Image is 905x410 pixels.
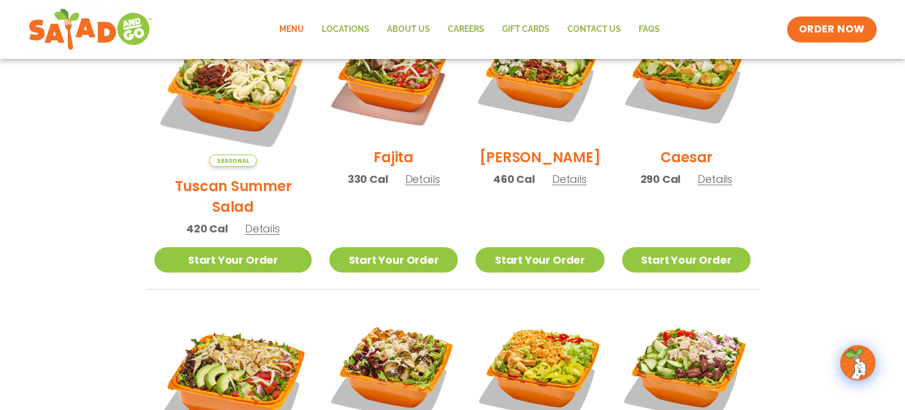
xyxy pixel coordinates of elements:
a: Locations [313,16,378,43]
span: Seasonal [209,155,257,167]
span: 420 Cal [186,221,228,237]
a: About Us [378,16,439,43]
a: Start Your Order [154,247,312,273]
h2: Fajita [374,147,414,168]
a: FAQs [630,16,669,43]
img: Product photo for Caesar Salad [622,9,751,138]
nav: Menu [270,16,669,43]
span: ORDER NOW [799,22,865,37]
h2: Caesar [660,147,713,168]
span: Details [245,221,280,236]
a: Careers [439,16,493,43]
h2: Tuscan Summer Salad [154,176,312,217]
a: Start Your Order [329,247,458,273]
a: Start Your Order [622,247,751,273]
h2: [PERSON_NAME] [480,147,601,168]
a: Menu [270,16,313,43]
span: Details [405,172,440,186]
img: new-SAG-logo-768×292 [28,6,153,53]
span: 460 Cal [493,171,535,187]
a: Start Your Order [475,247,604,273]
span: 330 Cal [348,171,388,187]
span: Details [552,172,587,186]
img: Product photo for Cobb Salad [475,9,604,138]
img: wpChatIcon [841,346,874,379]
span: Details [698,172,732,186]
a: GIFT CARDS [493,16,559,43]
img: Product photo for Fajita Salad [329,9,458,138]
img: Product photo for Tuscan Summer Salad [154,9,312,167]
a: ORDER NOW [787,17,877,42]
a: Contact Us [559,16,630,43]
span: 290 Cal [640,171,681,187]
